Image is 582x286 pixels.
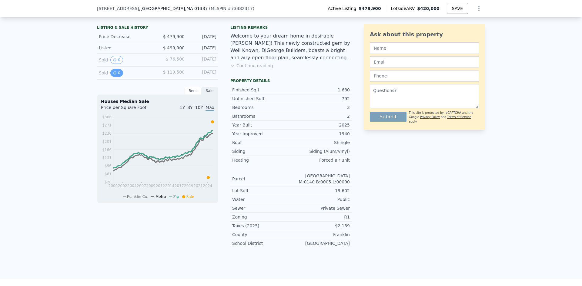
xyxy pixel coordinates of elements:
[359,5,381,12] span: $479,900
[291,196,350,202] div: Public
[105,180,112,184] tspan: $26
[97,5,139,12] span: [STREET_ADDRESS]
[163,45,185,50] span: $ 499,900
[127,195,148,199] span: Franklin Co.
[232,232,291,238] div: County
[232,140,291,146] div: Roof
[291,87,350,93] div: 1,680
[101,98,214,104] div: Houses Median Sale
[447,3,468,14] button: SAVE
[232,176,291,182] div: Parcel
[193,184,203,188] tspan: 2021
[105,172,112,176] tspan: $61
[206,105,214,111] span: Max
[291,240,350,246] div: [GEOGRAPHIC_DATA]
[370,56,479,68] input: Email
[370,30,479,39] div: Ask about this property
[473,2,485,15] button: Show Options
[99,34,153,40] div: Price Decrease
[156,195,166,199] span: Metro
[232,131,291,137] div: Year Improved
[189,34,216,40] div: [DATE]
[328,5,359,12] span: Active Listing
[232,96,291,102] div: Unfinished Sqft
[420,115,440,119] a: Privacy Policy
[189,45,216,51] div: [DATE]
[180,105,185,110] span: 1Y
[232,214,291,220] div: Zoning
[163,70,185,74] span: $ 119,500
[291,214,350,220] div: R1
[232,205,291,211] div: Sewer
[99,45,153,51] div: Listed
[291,157,350,163] div: Forced air unit
[291,131,350,137] div: 1940
[201,87,218,95] div: Sale
[118,184,127,188] tspan: 2002
[189,69,216,77] div: [DATE]
[102,140,112,144] tspan: $201
[232,87,291,93] div: Finished Sqft
[102,115,112,119] tspan: $306
[102,148,112,152] tspan: $166
[99,69,153,77] div: Sold
[185,6,208,11] span: , MA 01337
[232,148,291,154] div: Siding
[166,57,185,61] span: $ 76,500
[391,5,417,12] span: Lotside ARV
[109,184,118,188] tspan: 2000
[156,184,165,188] tspan: 2012
[189,56,216,64] div: [DATE]
[146,184,156,188] tspan: 2009
[137,184,146,188] tspan: 2007
[232,188,291,194] div: Lot Sqft
[102,131,112,136] tspan: $236
[230,32,352,61] div: Welcome to your dream home in desirable [PERSON_NAME]! This newly constructed gem by Well Known, ...
[232,157,291,163] div: Heating
[97,25,218,31] div: LISTING & SALE HISTORY
[232,122,291,128] div: Year Built
[187,105,192,110] span: 3Y
[230,25,352,30] div: Listing remarks
[101,104,158,114] div: Price per Square Foot
[211,6,226,11] span: MLSPIN
[447,115,471,119] a: Terms of Service
[165,184,175,188] tspan: 2014
[184,184,193,188] tspan: 2019
[139,5,208,12] span: , [GEOGRAPHIC_DATA]
[228,6,253,11] span: # 73382317
[175,184,184,188] tspan: 2017
[370,42,479,54] input: Name
[291,223,350,229] div: $2,159
[173,195,179,199] span: Zip
[291,96,350,102] div: 792
[417,6,440,11] span: $420,000
[291,104,350,110] div: 3
[203,184,212,188] tspan: 2024
[232,240,291,246] div: School District
[409,111,479,124] div: This site is protected by reCAPTCHA and the Google and apply.
[195,105,203,110] span: 10Y
[232,104,291,110] div: Bedrooms
[230,78,352,83] div: Property details
[184,87,201,95] div: Rent
[291,113,350,119] div: 2
[291,122,350,128] div: 2025
[102,123,112,127] tspan: $271
[110,69,123,77] button: View historical data
[163,34,185,39] span: $ 479,900
[291,148,350,154] div: Siding (Alum/Vinyl)
[291,173,350,185] div: [GEOGRAPHIC_DATA] M:0140 B:0005 L:00090
[99,56,153,64] div: Sold
[291,205,350,211] div: Private Sewer
[291,188,350,194] div: 19,602
[232,223,291,229] div: Taxes (2025)
[232,196,291,202] div: Water
[110,56,123,64] button: View historical data
[102,156,112,160] tspan: $131
[370,112,406,122] button: Submit
[186,195,194,199] span: Sale
[291,232,350,238] div: Franklin
[127,184,137,188] tspan: 2004
[232,113,291,119] div: Bathrooms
